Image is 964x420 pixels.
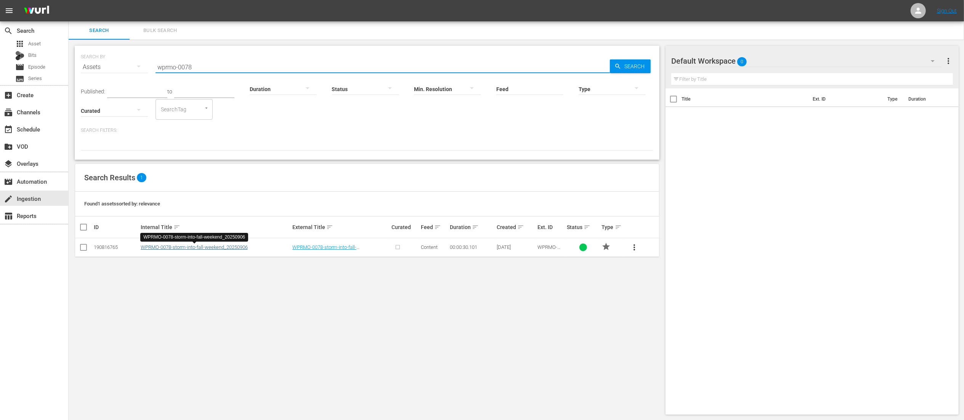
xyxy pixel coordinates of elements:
button: Open [203,104,210,112]
span: PROMO [602,242,611,251]
span: sort [173,224,180,231]
th: Ext. ID [808,88,883,110]
div: [DATE] [497,244,535,250]
span: Published: [81,88,105,95]
span: Asset [28,40,41,48]
span: Content [421,244,438,250]
span: Automation [4,177,13,186]
th: Type [883,88,904,110]
img: ans4CAIJ8jUAAAAAAAAAAAAAAAAAAAAAAAAgQb4GAAAAAAAAAAAAAAAAAAAAAAAAJMjXAAAAAAAAAAAAAAAAAAAAAAAAgAT5G... [18,2,55,20]
div: 00:00:30.101 [450,244,494,250]
span: more_vert [630,243,639,252]
span: more_vert [944,56,953,66]
span: 0 [737,54,747,70]
span: Asset [15,39,24,48]
div: Default Workspace [671,50,942,72]
button: more_vert [625,238,643,256]
span: Series [15,74,24,83]
span: sort [517,224,524,231]
span: sort [434,224,441,231]
span: to [167,88,172,95]
span: Series [28,75,42,82]
span: Channels [4,108,13,117]
div: WPRMO-0078-storm-into-fall-weekend_20250906 [143,234,245,240]
span: Episode [15,63,24,72]
span: 1 [137,173,146,182]
span: VOD [4,142,13,151]
span: Schedule [4,125,13,134]
button: more_vert [944,52,953,70]
div: Status [567,223,600,232]
span: Bulk Search [134,26,186,35]
th: Duration [904,88,950,110]
span: Episode [28,63,45,71]
span: Reports [4,212,13,221]
span: sort [615,224,622,231]
div: External Title [292,223,389,232]
th: Title [682,88,808,110]
div: 190816765 [94,244,138,250]
div: Bits [15,51,24,60]
span: Ingestion [4,194,13,204]
span: Search Results [84,173,135,182]
span: Create [4,91,13,100]
span: menu [5,6,14,15]
button: Search [610,59,651,73]
span: Bits [28,51,37,59]
span: Search [73,26,125,35]
span: Found 1 assets sorted by: relevance [84,201,160,207]
a: WPRMO-0078-storm-into-fall-weekend_20250906 [141,244,248,250]
div: Feed [421,223,448,232]
span: sort [472,224,479,231]
div: Created [497,223,535,232]
div: Curated [391,224,419,230]
span: WPRMO-0078-storm-into-fall-weekend_20250906 [537,244,564,273]
span: Search [4,26,13,35]
div: Duration [450,223,494,232]
p: Search Filters: [81,127,653,134]
a: Sign Out [937,8,957,14]
div: Ext. ID [537,224,565,230]
div: ID [94,224,138,230]
span: Search [621,59,651,73]
div: Type [602,223,623,232]
a: WPRMO-0078-storm-into-fall-weekend_20250906 [292,244,359,256]
span: sort [326,224,333,231]
span: sort [584,224,590,231]
span: Overlays [4,159,13,168]
div: Internal Title [141,223,290,232]
div: Assets [81,56,148,78]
